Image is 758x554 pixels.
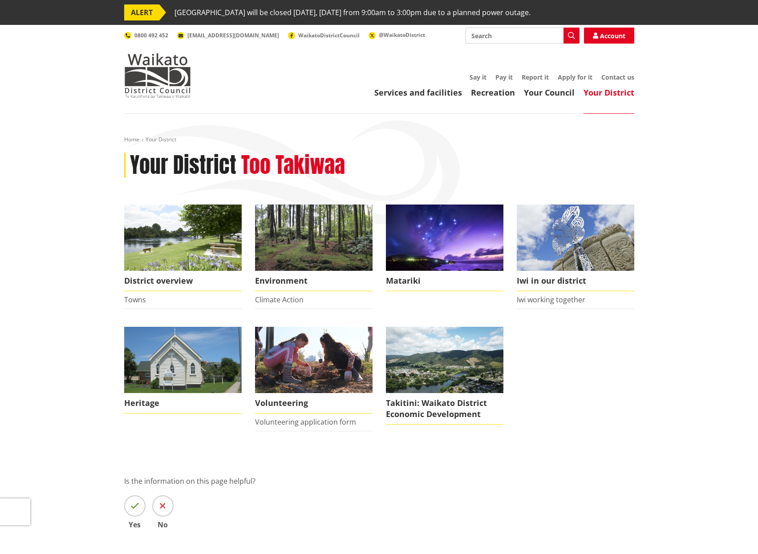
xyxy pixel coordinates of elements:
nav: breadcrumb [124,136,634,144]
a: Recreation [471,87,515,98]
a: Say it [470,73,486,81]
a: Contact us [601,73,634,81]
img: Ngaruawahia 0015 [124,205,242,271]
a: Account [584,28,634,44]
a: Apply for it [558,73,592,81]
span: No [152,521,174,528]
img: biodiversity- Wright's Bush_16x9 crop [255,205,373,271]
span: Volunteering [255,393,373,413]
span: Takitini: Waikato District Economic Development [386,393,503,425]
a: Climate Action [255,295,304,305]
span: Environment [255,271,373,291]
span: Yes [124,521,146,528]
span: 0800 492 452 [134,32,168,39]
img: volunteer icon [255,327,373,393]
a: Volunteering application form [255,417,356,427]
span: WaikatoDistrictCouncil [298,32,360,39]
a: Your District [584,87,634,98]
a: Pay it [495,73,513,81]
span: [EMAIL_ADDRESS][DOMAIN_NAME] [187,32,279,39]
a: Ngaruawahia 0015 District overview [124,205,242,291]
a: [EMAIL_ADDRESS][DOMAIN_NAME] [177,32,279,39]
a: Your Council [524,87,575,98]
a: Raglan Church Heritage [124,327,242,413]
a: 0800 492 452 [124,32,168,39]
a: Turangawaewae Ngaruawahia Iwi in our district [517,205,634,291]
a: volunteer icon Volunteering [255,327,373,413]
a: Report it [522,73,549,81]
span: @WaikatoDistrict [379,31,425,39]
h2: Too Takiwaa [241,153,345,178]
a: Towns [124,295,146,305]
img: Waikato District Council - Te Kaunihera aa Takiwaa o Waikato [124,53,191,98]
span: ALERT [124,4,159,20]
span: Heritage [124,393,242,413]
a: Home [124,136,139,143]
a: Matariki [386,205,503,291]
h1: Your District [130,153,236,178]
img: Raglan Church [124,327,242,393]
a: Takitini: Waikato District Economic Development [386,327,503,425]
a: @WaikatoDistrict [369,31,425,39]
img: Turangawaewae Ngaruawahia [517,205,634,271]
a: WaikatoDistrictCouncil [288,32,360,39]
input: Search input [466,28,580,44]
a: Services and facilities [374,87,462,98]
span: Your District [146,136,176,143]
img: ngaaruawaahia [386,327,503,393]
span: [GEOGRAPHIC_DATA] will be closed [DATE], [DATE] from 9:00am to 3:00pm due to a planned power outage. [174,4,531,20]
a: Environment [255,205,373,291]
span: District overview [124,271,242,291]
a: Iwi working together [517,295,585,305]
span: Matariki [386,271,503,291]
span: Iwi in our district [517,271,634,291]
img: Matariki over Whiaangaroa [386,205,503,271]
p: Is the information on this page helpful? [124,476,634,486]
